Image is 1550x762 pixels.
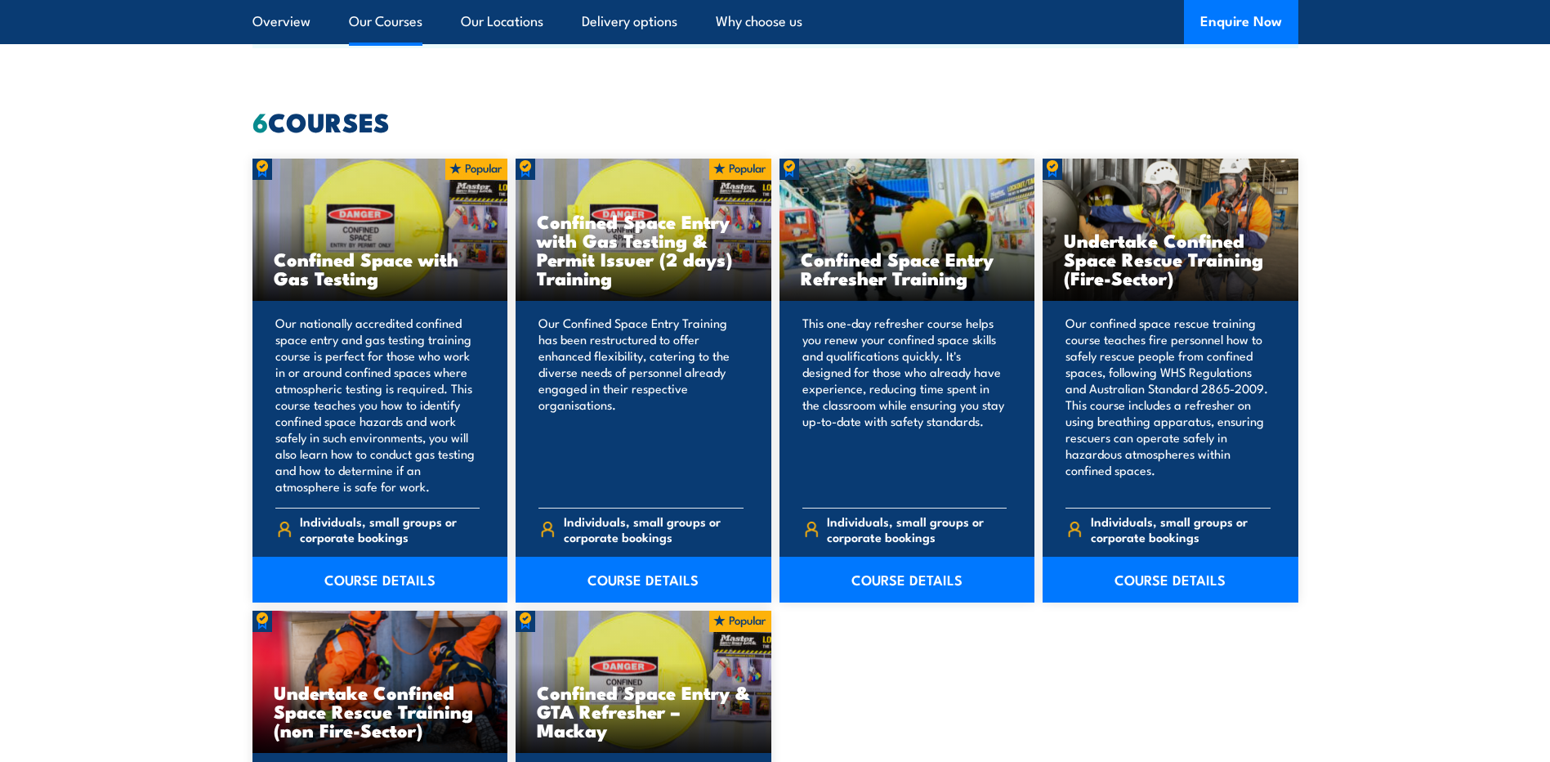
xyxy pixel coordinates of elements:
a: COURSE DETAILS [1043,557,1298,603]
p: Our nationally accredited confined space entry and gas testing training course is perfect for tho... [275,315,480,495]
h3: Confined Space with Gas Testing [274,249,487,287]
span: Individuals, small groups or corporate bookings [564,513,744,545]
p: This one-day refresher course helps you renew your confined space skills and qualifications quick... [802,315,1007,495]
h3: Confined Space Entry Refresher Training [801,249,1014,287]
strong: 6 [252,101,268,141]
h3: Undertake Confined Space Rescue Training (non Fire-Sector) [274,683,487,739]
h3: Undertake Confined Space Rescue Training (Fire-Sector) [1064,231,1277,287]
span: Individuals, small groups or corporate bookings [1091,513,1271,545]
span: Individuals, small groups or corporate bookings [827,513,1007,545]
span: Individuals, small groups or corporate bookings [300,513,480,545]
p: Our Confined Space Entry Training has been restructured to offer enhanced flexibility, catering t... [538,315,744,495]
a: COURSE DETAILS [252,557,508,603]
p: Our confined space rescue training course teaches fire personnel how to safely rescue people from... [1065,315,1271,495]
a: COURSE DETAILS [516,557,771,603]
h2: COURSES [252,110,1298,132]
h3: Confined Space Entry with Gas Testing & Permit Issuer (2 days) Training [537,212,750,287]
a: COURSE DETAILS [779,557,1035,603]
h3: Confined Space Entry & GTA Refresher – Mackay [537,683,750,739]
